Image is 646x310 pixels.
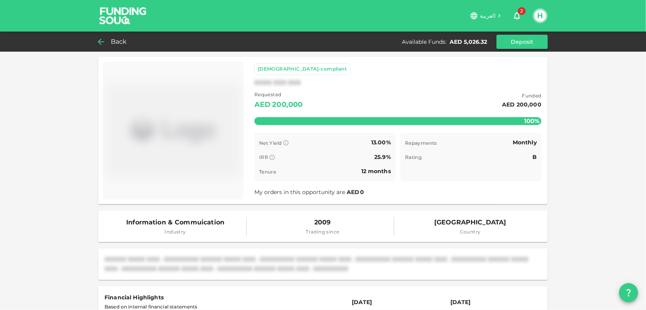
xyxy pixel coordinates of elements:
[405,154,422,160] span: Rating
[518,7,526,15] span: 2
[105,293,339,302] div: Financial Highlights
[254,91,303,99] span: Requested
[126,217,224,228] span: Information & Commuication
[619,283,638,302] button: question
[259,154,268,160] span: IRR
[434,217,506,228] span: [GEOGRAPHIC_DATA]
[361,168,391,175] span: 12 months
[450,38,487,46] div: AED 5,026.32
[106,65,240,196] img: Marketplace Logo
[254,189,365,196] span: My orders in this opportunity are
[480,12,496,19] span: العربية
[360,189,364,196] span: 0
[259,140,282,146] span: Net Yield
[306,228,339,236] span: Trading since
[405,140,437,146] span: Repayments
[347,189,359,196] span: AED
[402,38,446,46] div: Available Funds :
[126,228,224,236] span: Industry
[502,92,541,100] span: Funded
[513,139,537,146] span: Monthly
[509,8,525,24] button: 2
[434,228,506,236] span: Country
[534,10,546,22] button: H
[306,217,339,228] span: 2009
[254,78,301,88] div: XXXX XXX XXX
[497,35,548,49] button: Deposit
[111,36,127,47] span: Back
[259,169,276,175] span: Tenure
[532,153,537,161] span: B
[258,65,347,73] div: [DEMOGRAPHIC_DATA]-compliant
[371,139,391,146] span: 13.00%
[374,153,391,161] span: 25.9%
[105,255,541,274] div: XXXXX XXXX XXX : XXXXXXXX XXXXX XXXX XXX : XXXXXXXX XXXXX XXXX XXX : XXXXXXXX XXXXX XXXX XXX : XX...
